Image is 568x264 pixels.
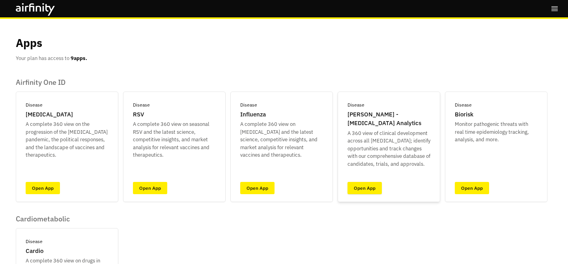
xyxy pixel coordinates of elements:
p: Disease [240,101,257,109]
a: Open App [26,182,60,194]
p: Airfinity One ID [16,78,547,87]
p: Your plan has access to [16,54,87,62]
p: A complete 360 view on the progression of the [MEDICAL_DATA] pandemic, the political responses, a... [26,120,108,159]
p: Influenza [240,110,266,119]
p: A 360 view of clinical development across all [MEDICAL_DATA]; identify opportunities and track ch... [348,129,430,168]
p: Disease [26,101,43,109]
p: Cardiometabolic [16,215,118,223]
p: Disease [133,101,150,109]
p: Cardio [26,247,43,256]
p: [MEDICAL_DATA] [26,110,73,119]
p: Disease [455,101,472,109]
a: Open App [240,182,275,194]
p: Biorisk [455,110,473,119]
a: Open App [133,182,167,194]
p: A complete 360 view on seasonal RSV and the latest science, competitive insights, and market anal... [133,120,216,159]
b: 9 apps. [71,55,87,62]
p: A complete 360 view on [MEDICAL_DATA] and the latest science, competitive insights, and market an... [240,120,323,159]
p: [PERSON_NAME] - [MEDICAL_DATA] Analytics [348,110,430,128]
p: Apps [16,35,42,51]
p: Disease [348,101,364,109]
p: Monitor pathogenic threats with real time epidemiology tracking, analysis, and more. [455,120,538,144]
p: RSV [133,110,144,119]
p: Disease [26,238,43,245]
a: Open App [455,182,489,194]
a: Open App [348,182,382,194]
